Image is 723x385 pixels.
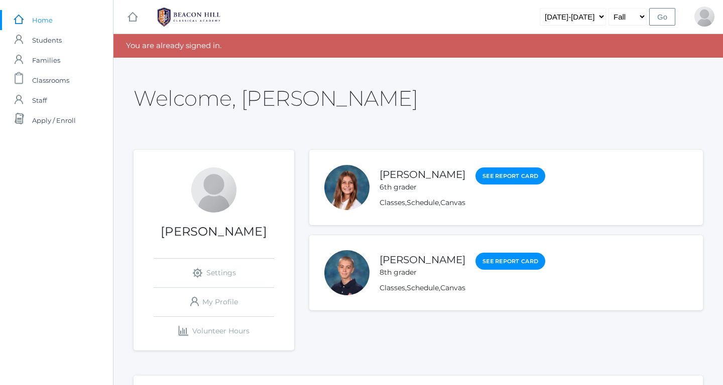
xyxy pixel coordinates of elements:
[134,225,294,238] h1: [PERSON_NAME]
[475,253,545,270] a: See Report Card
[380,168,465,180] a: [PERSON_NAME]
[380,198,405,207] a: Classes
[324,165,370,210] div: Vivian Mota
[32,10,53,30] span: Home
[324,250,370,295] div: Cruz Mota
[113,34,723,58] div: You are already signed in.
[694,7,714,27] div: Shelby Mota
[32,110,76,130] span: Apply / Enroll
[475,167,545,185] a: See Report Card
[191,167,236,213] div: Shelby Mota
[380,182,465,192] div: 6th grader
[440,283,465,292] a: Canvas
[380,198,545,208] div: , ,
[32,70,69,90] span: Classrooms
[407,283,439,292] a: Schedule
[151,5,226,30] img: BHCALogos-05-308ed15e86a5a0abce9b8dd61676a3503ac9727e845dece92d48e8588c001991.png
[380,283,545,293] div: , ,
[649,8,675,26] input: Go
[32,30,62,50] span: Students
[32,90,47,110] span: Staff
[440,198,465,207] a: Canvas
[154,259,274,287] a: Settings
[380,254,465,266] a: [PERSON_NAME]
[380,267,465,278] div: 8th grader
[380,283,405,292] a: Classes
[154,317,274,345] a: Volunteer Hours
[134,87,418,110] h2: Welcome, [PERSON_NAME]
[154,288,274,316] a: My Profile
[32,50,60,70] span: Families
[407,198,439,207] a: Schedule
